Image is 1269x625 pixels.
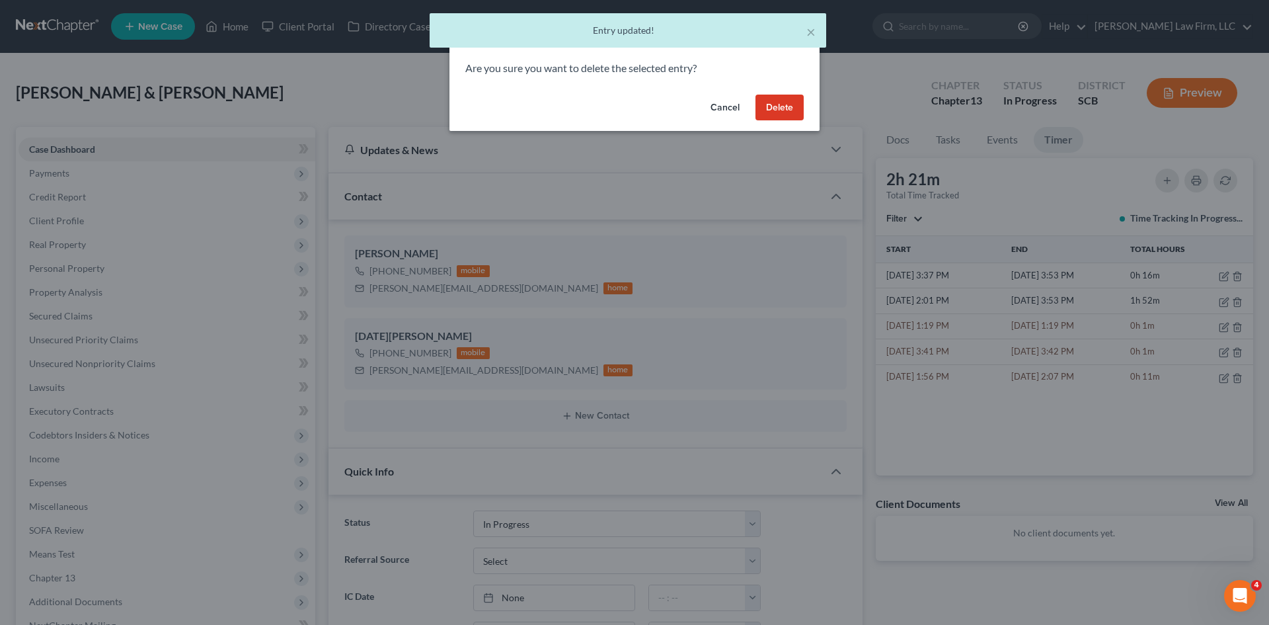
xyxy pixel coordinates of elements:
[440,24,816,37] div: Entry updated!
[465,61,804,76] p: Are you sure you want to delete the selected entry?
[700,95,750,121] button: Cancel
[1251,580,1262,591] span: 4
[1224,580,1256,612] iframe: Intercom live chat
[755,95,804,121] button: Delete
[806,24,816,40] button: ×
